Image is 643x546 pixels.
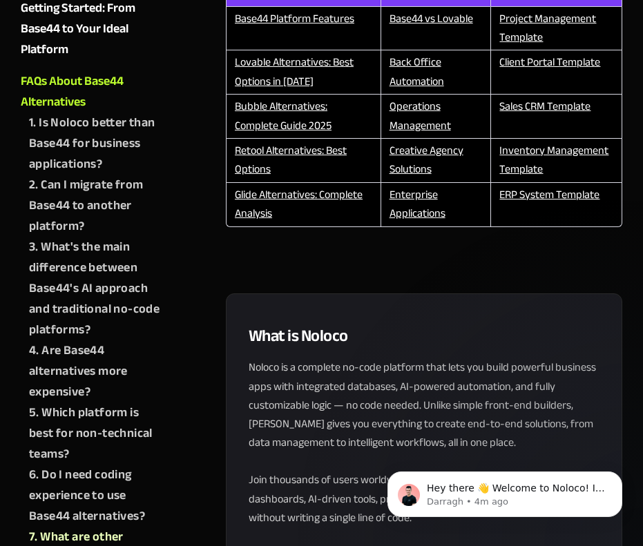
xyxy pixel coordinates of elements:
a: Enterprise Applications [390,184,445,224]
a: Operations Management [390,96,451,135]
iframe: Intercom notifications message [367,442,643,539]
a: FAQs About Base44 Alternatives [21,71,161,113]
p: Noloco is a complete no-code platform that lets you build powerful business apps with integrated ... [249,358,599,527]
a: 3. What's the main difference between Base44's AI approach and traditional no-code platforms? [29,237,161,340]
a: Sales CRM Template [499,96,591,117]
a: Back Office Automation [390,52,444,91]
a: Base44 vs Lovable [390,8,473,29]
a: Retool Alternatives: Best Options [235,140,347,179]
a: Creative Agency Solutions [390,140,463,179]
a: Project Management Template [499,8,596,48]
a: Inventory Management Template [499,140,608,179]
h3: What is Noloco [249,324,599,348]
a: ERP System Template [499,184,599,205]
a: Lovable Alternatives: Best Options in [DATE] [235,52,354,91]
a: Glide Alternatives: Complete Analysis [235,184,363,224]
a: 2. Can I migrate from Base44 to another platform? [29,175,161,237]
a: Base44 Platform Features [235,8,354,29]
a: Client Portal Template [499,52,600,72]
a: 4. Are Base44 alternatives more expensive? [29,340,161,402]
a: 6. Do I need coding experience to use Base44 alternatives? [29,465,161,527]
a: 5. Which platform is best for non-technical teams? [29,402,161,465]
a: Bubble Alternatives: Complete Guide 2025 [235,96,332,135]
a: 1. Is Noloco better than Base44 for business applications? [29,113,161,175]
